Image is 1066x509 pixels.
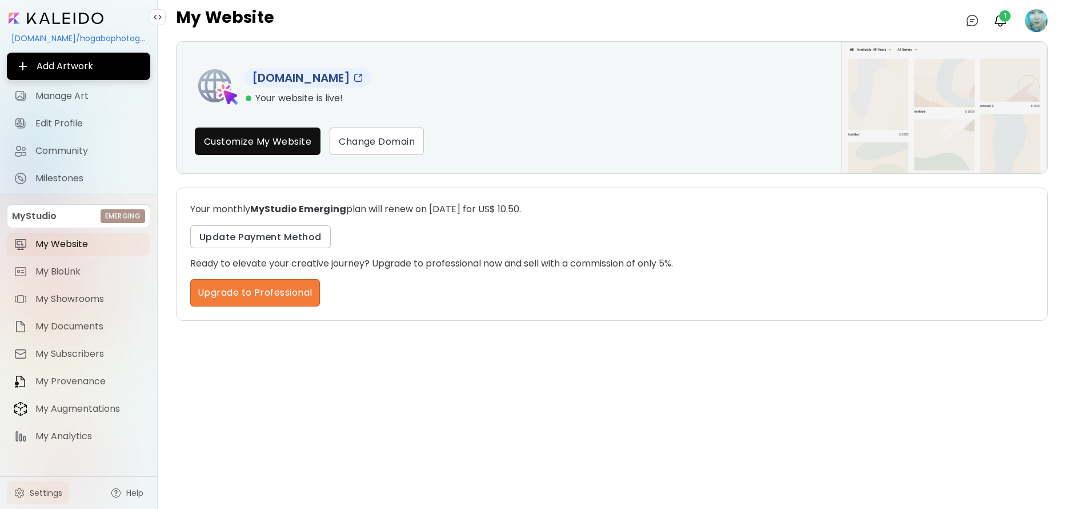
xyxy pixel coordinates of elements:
[103,482,150,504] a: Help
[965,14,979,27] img: chatIcon
[176,188,1048,321] div: Your monthly plan will renew on [DATE] for US$ 10.50.
[190,225,331,248] button: Update Payment Method
[7,482,69,504] a: Settings
[7,370,150,393] a: itemMy Provenance
[14,375,27,388] img: item
[339,136,415,148] span: Change Domain
[7,233,150,256] a: itemMy Website
[14,89,27,103] img: Manage Art icon
[993,14,1007,27] img: bellIcon
[126,487,143,499] span: Help
[7,29,150,48] div: [DOMAIN_NAME]/hogabophotography
[14,265,27,279] img: item
[14,172,27,185] img: Milestones icon
[14,320,27,333] img: item
[14,347,27,361] img: item
[35,145,143,157] span: Community
[190,257,1033,270] h5: Ready to elevate your creative journey? Upgrade to professional now and sell with a commission of...
[250,202,346,216] b: MyStudio Emerging
[35,266,143,277] span: My BioLink
[14,237,27,251] img: item
[999,10,1011,22] span: 1
[204,136,311,148] span: Customize My Website
[35,376,143,387] span: My Provenance
[14,487,25,499] img: settings
[841,42,1047,173] img: artworks
[35,90,143,102] span: Manage Art
[7,140,150,162] a: Community iconCommunity
[991,11,1010,30] button: bellIcon1
[7,53,150,80] button: Add Artwork
[199,231,322,243] span: Update Payment Method
[14,144,27,158] img: Community icon
[110,487,122,499] img: help
[35,348,143,360] span: My Subscribers
[105,211,141,221] h6: Emerging
[7,315,150,338] a: itemMy Documents
[195,128,320,155] button: Customize My Website
[195,63,241,109] img: leftIcon
[35,293,143,305] span: My Showrooms
[153,13,162,22] img: collapse
[255,92,343,105] h6: Your website is live!
[245,68,371,88] a: [DOMAIN_NAME]
[352,72,364,83] img: open-link
[190,279,320,307] button: Upgrade to Professional
[7,167,150,190] a: completeMilestones iconMilestones
[30,487,62,499] span: Settings
[7,343,150,365] a: itemMy Subscribers
[12,209,57,223] p: MyStudio
[330,128,424,155] button: Change Domain
[14,117,27,130] img: Edit Profile icon
[14,401,27,416] img: item
[35,321,143,332] span: My Documents
[198,286,312,300] span: Upgrade to Professional
[7,425,150,448] a: itemMy Analytics
[7,260,150,283] a: itemMy BioLink
[7,288,150,311] a: itemMy Showrooms
[7,85,150,108] a: Manage Art iconManage Art
[7,112,150,135] a: Edit Profile iconEdit Profile
[35,118,143,129] span: Edit Profile
[35,173,143,184] span: Milestones
[14,292,27,306] img: item
[35,431,143,442] span: My Analytics
[35,403,143,415] span: My Augmentations
[176,9,274,32] h4: My Website
[7,397,150,420] a: itemMy Augmentations
[14,430,27,443] img: item
[35,238,143,250] span: My Website
[16,59,141,73] span: Add Artwork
